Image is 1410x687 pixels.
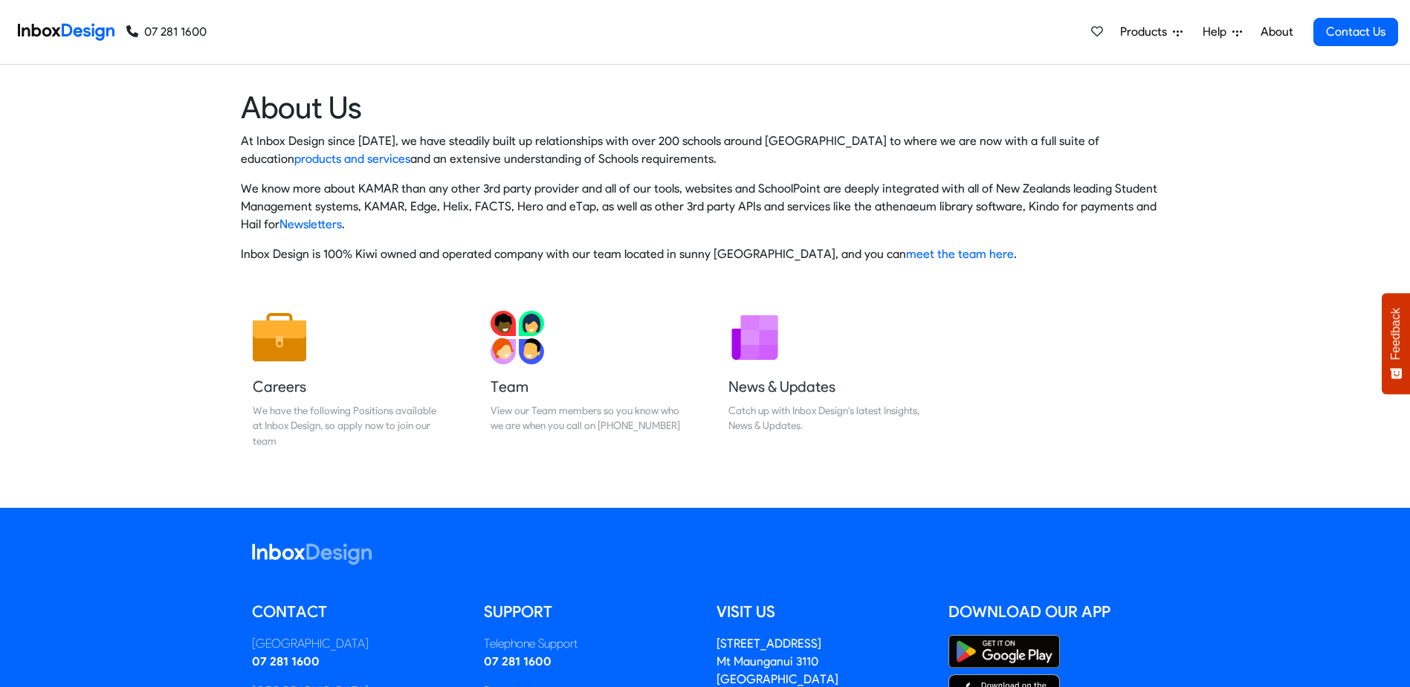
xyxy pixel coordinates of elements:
[484,635,694,653] div: Telephone Support
[241,299,456,460] a: Careers We have the following Positions available at Inbox Design, so apply now to join our team
[728,311,782,364] img: 2022_01_12_icon_newsletter.svg
[241,88,1170,126] heading: About Us
[717,601,927,623] h5: Visit us
[479,299,694,460] a: Team View our Team members so you know who we are when you call on [PHONE_NUMBER]
[717,299,932,460] a: News & Updates Catch up with Inbox Design's latest Insights, News & Updates.
[1203,23,1232,41] span: Help
[1120,23,1173,41] span: Products
[906,247,1014,261] a: meet the team here
[1256,17,1297,47] a: About
[728,376,920,397] h5: News & Updates
[484,654,552,668] a: 07 281 1600
[1382,293,1410,394] button: Feedback - Show survey
[252,544,372,565] img: logo_inboxdesign_white.svg
[252,635,462,653] div: [GEOGRAPHIC_DATA]
[241,132,1170,168] p: At Inbox Design since [DATE], we have steadily built up relationships with over 200 schools aroun...
[252,601,462,623] h5: Contact
[241,245,1170,263] p: Inbox Design is 100% Kiwi owned and operated company with our team located in sunny [GEOGRAPHIC_D...
[491,311,544,364] img: 2022_01_13_icon_team.svg
[1389,308,1403,360] span: Feedback
[491,376,682,397] h5: Team
[484,601,694,623] h5: Support
[126,23,207,41] a: 07 281 1600
[294,152,410,166] a: products and services
[948,635,1060,668] img: Google Play Store
[279,217,342,231] a: Newsletters
[1313,18,1398,46] a: Contact Us
[948,601,1159,623] h5: Download our App
[1114,17,1189,47] a: Products
[253,376,444,397] h5: Careers
[252,654,320,668] a: 07 281 1600
[253,311,306,364] img: 2022_01_13_icon_job.svg
[241,180,1170,233] p: We know more about KAMAR than any other 3rd party provider and all of our tools, websites and Sch...
[1197,17,1248,47] a: Help
[728,403,920,433] div: Catch up with Inbox Design's latest Insights, News & Updates.
[253,403,444,448] div: We have the following Positions available at Inbox Design, so apply now to join our team
[491,403,682,433] div: View our Team members so you know who we are when you call on [PHONE_NUMBER]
